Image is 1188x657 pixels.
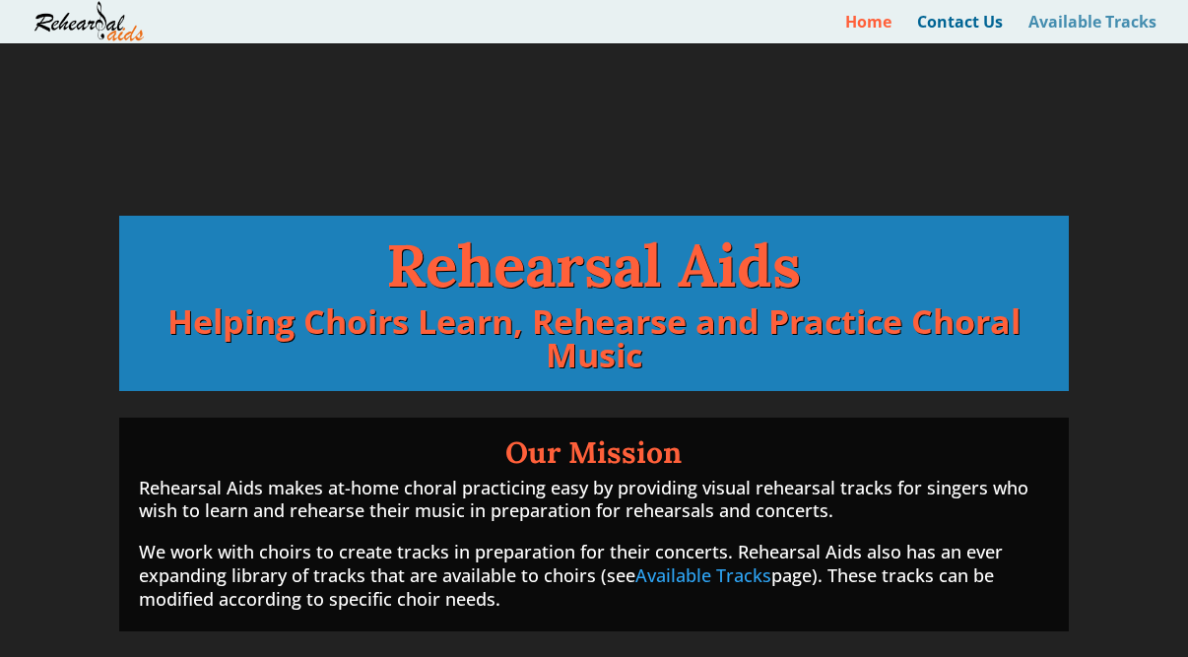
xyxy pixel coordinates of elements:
[1028,15,1156,43] a: Available Tracks
[139,477,1050,542] p: Rehearsal Aids makes at-home choral practicing easy by providing visual rehearsal tracks for sing...
[845,15,891,43] a: Home
[505,433,682,471] strong: Our Mission
[917,15,1003,43] a: Contact Us
[139,235,1050,304] h1: Rehearsal Aids
[635,563,771,587] a: Available Tracks
[139,541,1050,611] p: We work with choirs to create tracks in preparation for their concerts. Rehearsal Aids also has a...
[139,304,1050,371] p: Helping Choirs Learn, Rehearse and Practice Choral Music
